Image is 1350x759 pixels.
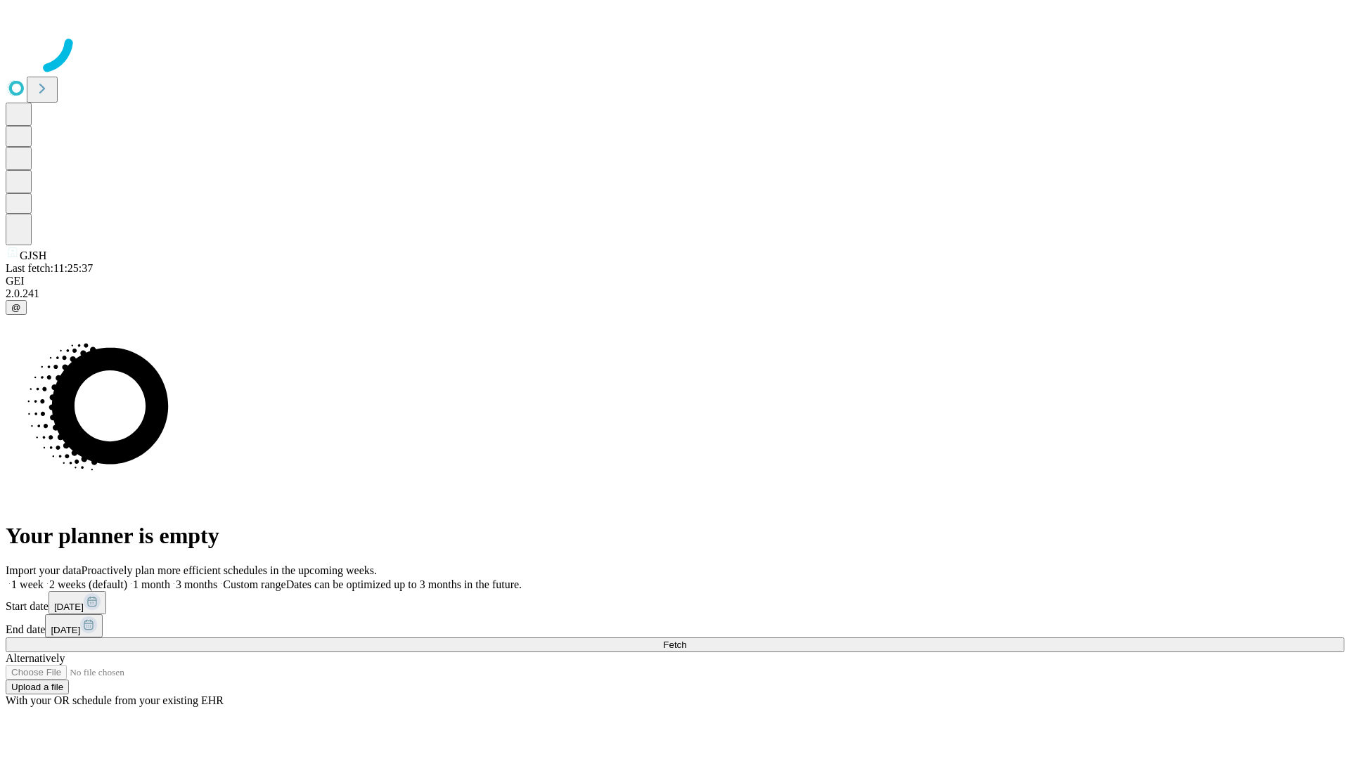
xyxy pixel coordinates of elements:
[176,578,217,590] span: 3 months
[6,652,65,664] span: Alternatively
[49,578,127,590] span: 2 weeks (default)
[6,287,1344,300] div: 2.0.241
[11,578,44,590] span: 1 week
[6,262,93,274] span: Last fetch: 11:25:37
[6,614,1344,637] div: End date
[6,680,69,694] button: Upload a file
[11,302,21,313] span: @
[286,578,522,590] span: Dates can be optimized up to 3 months in the future.
[45,614,103,637] button: [DATE]
[6,300,27,315] button: @
[20,249,46,261] span: GJSH
[49,591,106,614] button: [DATE]
[6,275,1344,287] div: GEI
[663,640,686,650] span: Fetch
[6,637,1344,652] button: Fetch
[82,564,377,576] span: Proactively plan more efficient schedules in the upcoming weeks.
[6,564,82,576] span: Import your data
[6,591,1344,614] div: Start date
[6,523,1344,549] h1: Your planner is empty
[51,625,80,635] span: [DATE]
[54,602,84,612] span: [DATE]
[223,578,285,590] span: Custom range
[133,578,170,590] span: 1 month
[6,694,224,706] span: With your OR schedule from your existing EHR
